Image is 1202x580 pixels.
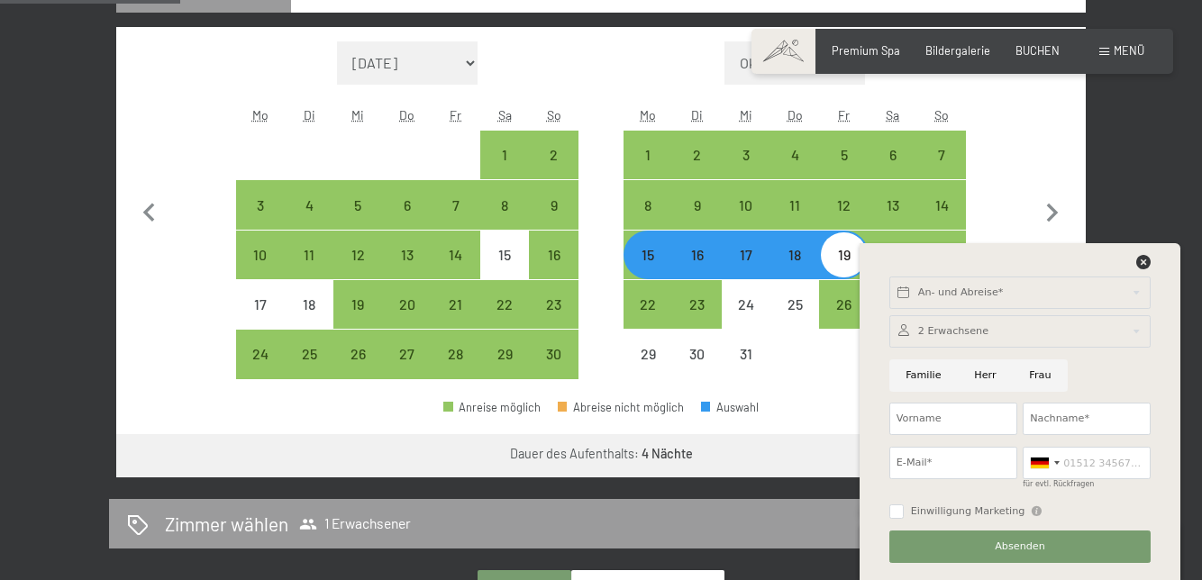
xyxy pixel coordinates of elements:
div: Mon Dec 15 2025 [624,231,672,279]
div: Wed Dec 24 2025 [722,280,770,329]
div: 19 [335,297,380,342]
div: Tue Dec 09 2025 [673,180,722,229]
div: Anreise möglich [770,231,819,279]
div: Anreise möglich [770,131,819,179]
div: Sat Dec 13 2025 [869,180,917,229]
input: 01512 3456789 [1023,447,1151,479]
div: Fri Dec 26 2025 [819,280,868,329]
div: Fri Nov 28 2025 [432,330,480,378]
div: Wed Dec 31 2025 [722,330,770,378]
div: 1 [625,148,670,193]
span: Einwilligung Marketing [911,504,1025,519]
div: Mon Dec 29 2025 [624,330,672,378]
div: Tue Nov 25 2025 [285,330,333,378]
div: 16 [675,248,720,293]
div: 25 [772,297,817,342]
div: Anreise möglich [673,231,722,279]
div: 2 [531,148,576,193]
div: Sun Nov 02 2025 [529,131,578,179]
div: 4 [772,148,817,193]
div: Tue Nov 18 2025 [285,280,333,329]
div: Fri Dec 19 2025 [819,231,868,279]
div: Anreise möglich [480,180,529,229]
div: Fri Dec 12 2025 [819,180,868,229]
div: Anreise möglich [722,180,770,229]
div: 15 [625,248,670,293]
div: 30 [675,347,720,392]
div: Anreise möglich [869,131,917,179]
div: 15 [482,248,527,293]
div: 3 [724,148,769,193]
div: 14 [919,198,964,243]
abbr: Freitag [450,107,461,122]
div: Wed Nov 19 2025 [333,280,382,329]
div: Anreise möglich [333,280,382,329]
div: Abreise nicht möglich [558,402,684,413]
div: Anreise möglich [236,180,285,229]
div: Anreise möglich [383,180,432,229]
div: Thu Dec 25 2025 [770,280,819,329]
div: Thu Nov 06 2025 [383,180,432,229]
div: Anreise möglich [383,330,432,378]
div: Anreise möglich [480,280,529,329]
abbr: Dienstag [691,107,703,122]
div: Anreise nicht möglich [673,330,722,378]
div: Sun Dec 07 2025 [917,131,966,179]
div: Anreise möglich [236,330,285,378]
abbr: Freitag [838,107,850,122]
div: Wed Nov 26 2025 [333,330,382,378]
div: Anreise möglich [624,231,672,279]
div: 21 [433,297,478,342]
div: Thu Dec 18 2025 [770,231,819,279]
abbr: Montag [252,107,269,122]
div: Anreise nicht möglich [480,231,529,279]
div: 5 [821,148,866,193]
div: 26 [335,347,380,392]
div: Anreise möglich [722,231,770,279]
div: 27 [385,347,430,392]
div: Germany (Deutschland): +49 [1024,448,1065,478]
div: Sun Dec 14 2025 [917,180,966,229]
div: 23 [675,297,720,342]
b: 4 Nächte [642,446,693,461]
div: 13 [385,248,430,293]
div: 4 [287,198,332,243]
div: Anreise möglich [917,180,966,229]
div: Wed Nov 12 2025 [333,231,382,279]
div: 9 [531,198,576,243]
div: Tue Dec 23 2025 [673,280,722,329]
div: 25 [287,347,332,392]
div: Anreise möglich [673,180,722,229]
div: Tue Nov 04 2025 [285,180,333,229]
div: 19 [821,248,866,293]
div: Wed Dec 10 2025 [722,180,770,229]
div: Mon Nov 10 2025 [236,231,285,279]
div: Anreise möglich [236,231,285,279]
div: Anreise möglich [624,180,672,229]
abbr: Samstag [498,107,512,122]
div: Sat Nov 01 2025 [480,131,529,179]
div: Anreise möglich [819,280,868,329]
div: Anreise möglich [432,280,480,329]
div: 16 [531,248,576,293]
a: Bildergalerie [925,43,990,58]
div: 10 [238,248,283,293]
div: Mon Dec 22 2025 [624,280,672,329]
div: Anreise möglich [285,231,333,279]
div: Anreise möglich [770,180,819,229]
div: Mon Nov 17 2025 [236,280,285,329]
div: Mon Nov 03 2025 [236,180,285,229]
div: Fri Nov 14 2025 [432,231,480,279]
div: Anreise nicht möglich [236,280,285,329]
div: Anreise möglich [673,280,722,329]
abbr: Samstag [886,107,899,122]
div: 28 [433,347,478,392]
div: Wed Dec 03 2025 [722,131,770,179]
div: 7 [433,198,478,243]
div: Anreise möglich [917,231,966,279]
div: Anreise möglich [529,131,578,179]
span: BUCHEN [1015,43,1060,58]
div: Sat Dec 06 2025 [869,131,917,179]
div: 10 [724,198,769,243]
div: Sun Nov 23 2025 [529,280,578,329]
